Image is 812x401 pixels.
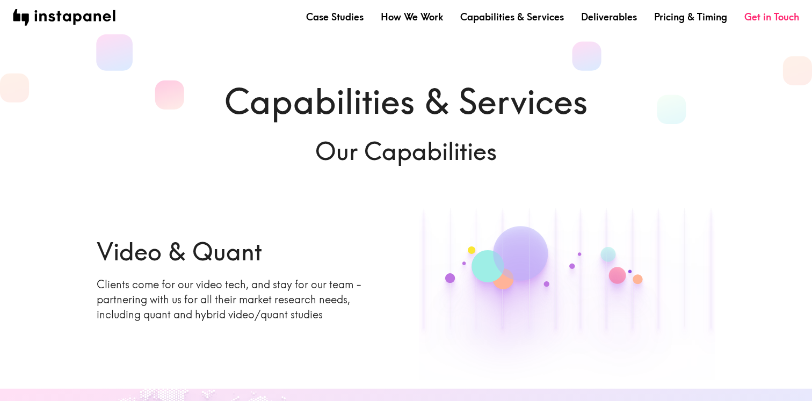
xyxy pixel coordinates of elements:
[581,10,637,24] a: Deliverables
[744,10,799,24] a: Get in Touch
[97,277,393,322] p: Clients come for our video tech, and stay for our team - partnering with us for all their market ...
[460,10,564,24] a: Capabilities & Services
[419,177,715,381] img: Quant chart
[97,235,393,268] h6: Video & Quant
[306,10,364,24] a: Case Studies
[13,9,115,26] img: instapanel
[381,10,443,24] a: How We Work
[654,10,727,24] a: Pricing & Timing
[97,77,715,126] h1: Capabilities & Services
[97,134,715,168] h6: Our Capabilities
